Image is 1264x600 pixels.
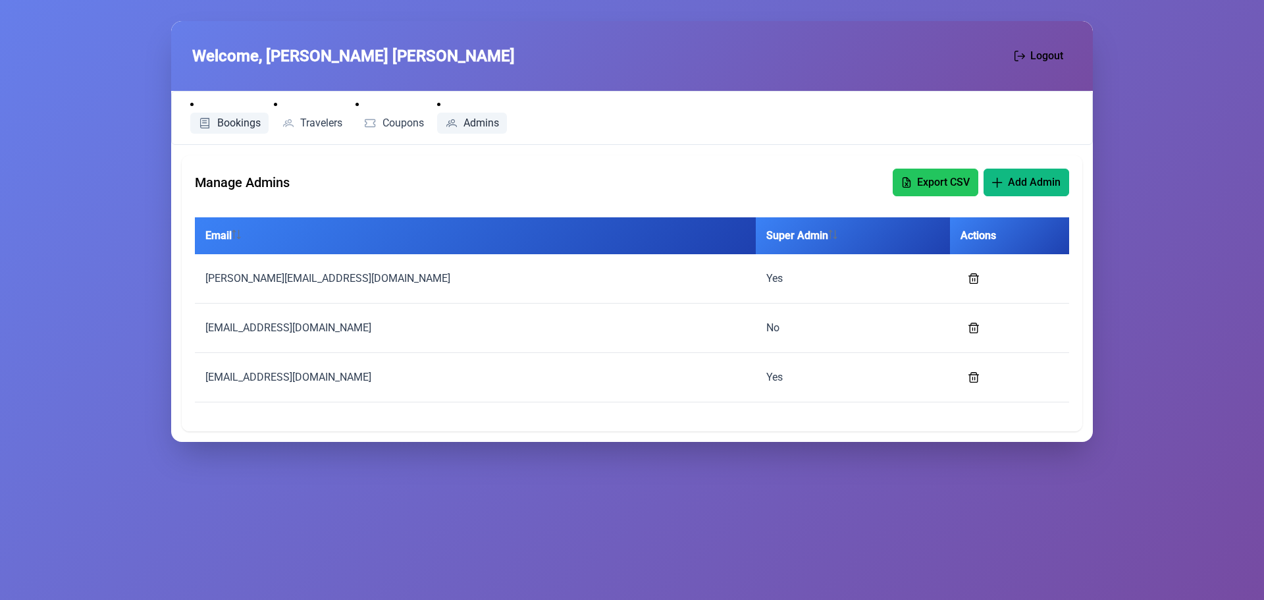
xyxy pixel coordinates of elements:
[984,169,1069,196] button: Add Admin
[355,97,432,134] li: Coupons
[195,217,756,254] th: Email
[355,113,432,134] a: Coupons
[1030,48,1063,64] span: Logout
[756,254,950,304] td: Yes
[195,254,756,304] td: [PERSON_NAME][EMAIL_ADDRESS][DOMAIN_NAME]
[217,118,261,128] span: Bookings
[190,97,269,134] li: Bookings
[190,113,269,134] a: Bookings
[195,173,290,192] span: Manage Admins
[274,97,351,134] li: Travelers
[756,353,950,402] td: Yes
[437,97,508,134] li: Admins
[756,304,950,353] td: No
[195,304,756,353] td: [EMAIL_ADDRESS][DOMAIN_NAME]
[300,118,342,128] span: Travelers
[463,118,499,128] span: Admins
[893,169,978,196] button: Export CSV
[382,118,424,128] span: Coupons
[1006,42,1072,70] button: Logout
[1008,175,1061,190] span: Add Admin
[917,175,970,190] span: Export CSV
[274,113,351,134] a: Travelers
[192,44,515,68] span: Welcome, [PERSON_NAME] [PERSON_NAME]
[437,113,508,134] a: Admins
[950,217,1069,254] th: Actions
[756,217,950,254] th: Super Admin
[195,353,756,402] td: [EMAIL_ADDRESS][DOMAIN_NAME]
